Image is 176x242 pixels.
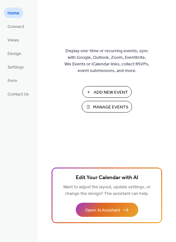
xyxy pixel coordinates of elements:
span: Connect [8,24,24,30]
span: Add New Event [94,89,128,96]
span: Display one-time or recurring events, sync with Google, Outlook, Zoom, Eventbrite, Wix Events or ... [64,48,149,74]
a: Views [4,35,23,45]
span: Form [8,78,17,84]
span: Open AI Assistant [85,207,120,214]
a: Form [4,75,21,85]
span: Contact Us [8,91,29,98]
button: Open AI Assistant [76,203,138,217]
a: Contact Us [4,89,33,99]
a: Design [4,48,25,58]
a: Settings [4,62,28,72]
a: Home [4,8,23,18]
span: Settings [8,64,24,71]
button: Add New Event [82,86,132,98]
span: Design [8,51,21,57]
button: Manage Events [82,101,132,113]
span: Home [8,10,19,17]
span: Views [8,37,19,44]
span: Want to adjust the layout, update settings, or change the design? The assistant can help. [63,183,151,198]
span: Edit Your Calendar with AI [76,173,138,182]
span: Manage Events [93,104,128,111]
a: Connect [4,21,28,31]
